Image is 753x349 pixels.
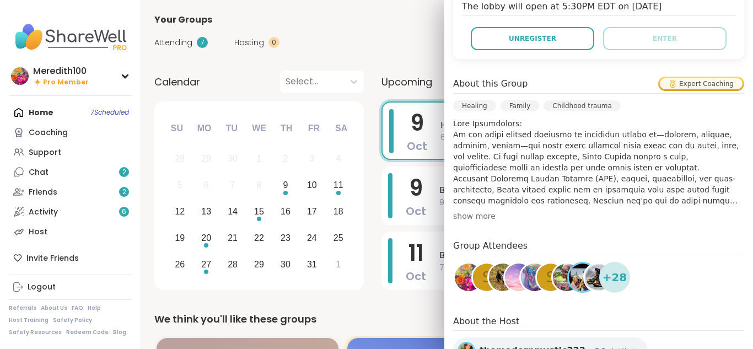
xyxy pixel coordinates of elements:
[168,174,192,197] div: Not available Sunday, October 5th, 2025
[653,34,677,44] span: Enter
[254,257,264,272] div: 29
[257,178,262,192] div: 8
[503,262,534,293] a: CharIotte
[283,178,288,192] div: 9
[201,204,211,219] div: 13
[546,267,556,288] span: s
[307,204,317,219] div: 17
[175,151,185,166] div: 28
[583,262,614,293] a: rustyempire
[487,262,518,293] a: Ashley_Voss
[553,264,580,291] img: nanny
[275,116,299,141] div: Th
[248,226,271,250] div: Choose Wednesday, October 22nd, 2025
[334,178,343,192] div: 11
[88,304,101,312] a: Help
[9,162,132,182] a: Chat2
[168,147,192,171] div: Not available Sunday, September 28th, 2025
[201,151,211,166] div: 29
[505,264,533,291] img: CharIotte
[535,262,566,293] a: s
[334,204,343,219] div: 18
[29,147,61,158] div: Support
[283,151,288,166] div: 2
[300,200,324,224] div: Choose Friday, October 17th, 2025
[300,147,324,171] div: Not available Friday, October 3rd, 2025
[307,230,317,245] div: 24
[471,27,594,50] button: Unregister
[326,147,350,171] div: Not available Saturday, October 4th, 2025
[29,127,68,138] div: Coaching
[9,329,62,336] a: Safety Resources
[9,277,132,297] a: Logout
[154,13,212,26] span: Your Groups
[326,226,350,250] div: Choose Saturday, October 25th, 2025
[268,37,279,48] div: 0
[329,116,353,141] div: Sa
[175,230,185,245] div: 19
[154,312,740,327] div: We think you'll like these groups
[453,315,744,331] h4: About the Host
[489,264,517,291] img: Ashley_Voss
[274,174,298,197] div: Choose Thursday, October 9th, 2025
[309,151,314,166] div: 3
[29,227,47,238] div: Host
[195,174,218,197] div: Not available Monday, October 6th, 2025
[410,108,424,138] span: 9
[254,204,264,219] div: 15
[195,226,218,250] div: Choose Monday, October 20th, 2025
[41,304,67,312] a: About Us
[228,230,238,245] div: 21
[53,316,92,324] a: Safety Policy
[29,207,58,218] div: Activity
[168,253,192,276] div: Choose Sunday, October 26th, 2025
[408,238,424,269] span: 11
[175,204,185,219] div: 12
[9,248,132,268] div: Invite Friends
[307,178,317,192] div: 10
[221,147,245,171] div: Not available Tuesday, September 30th, 2025
[453,118,744,206] p: Lore Ipsumdolors: Am con adipi elitsed doeiusmo te incididun utlabo et—dolorem, aliquae, adminim,...
[219,116,244,141] div: Tu
[440,132,719,143] span: 6:00PM - 7:00PM EDT
[66,329,109,336] a: Redeem Code
[407,138,427,154] span: Oct
[9,202,132,222] a: Activity6
[300,174,324,197] div: Choose Friday, October 10th, 2025
[9,122,132,142] a: Coaching
[175,257,185,272] div: 26
[248,147,271,171] div: Not available Wednesday, October 1st, 2025
[178,178,182,192] div: 5
[326,253,350,276] div: Choose Saturday, November 1st, 2025
[154,37,192,49] span: Attending
[168,200,192,224] div: Choose Sunday, October 12th, 2025
[501,100,540,111] div: Family
[228,151,238,166] div: 30
[336,257,341,272] div: 1
[9,316,49,324] a: Host Training
[204,178,209,192] div: 6
[274,226,298,250] div: Choose Thursday, October 23rd, 2025
[72,304,83,312] a: FAQ
[113,329,126,336] a: Blog
[274,147,298,171] div: Not available Thursday, October 2nd, 2025
[9,182,132,202] a: Friends2
[29,187,57,198] div: Friends
[254,230,264,245] div: 22
[440,119,719,132] span: Healing Our Inner Child through IFS
[11,67,29,85] img: Meredith100
[300,253,324,276] div: Choose Friday, October 31st, 2025
[439,262,720,273] span: 7:00PM - 8:00PM EDT
[585,264,612,291] img: rustyempire
[453,239,744,255] h4: Group Attendees
[234,37,264,49] span: Hosting
[221,200,245,224] div: Choose Tuesday, October 14th, 2025
[168,226,192,250] div: Choose Sunday, October 19th, 2025
[247,116,271,141] div: We
[281,230,291,245] div: 23
[519,262,550,293] a: Lincoln1
[274,200,298,224] div: Choose Thursday, October 16th, 2025
[509,34,556,44] span: Unregister
[221,226,245,250] div: Choose Tuesday, October 21st, 2025
[257,151,262,166] div: 1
